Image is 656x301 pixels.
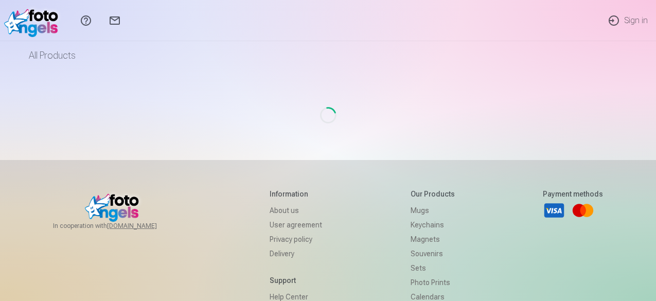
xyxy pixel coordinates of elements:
[411,246,455,261] a: Souvenirs
[270,189,322,199] h5: Information
[270,203,322,218] a: About us
[270,275,322,286] h5: Support
[543,189,603,199] h5: Payment methods
[270,218,322,232] a: User agreement
[411,189,455,199] h5: Our products
[411,275,455,290] a: Photo prints
[543,199,565,222] a: Visa
[411,261,455,275] a: Sets
[270,246,322,261] a: Delivery
[4,4,63,37] img: /v1
[411,218,455,232] a: Keychains
[107,222,182,230] a: [DOMAIN_NAME]
[53,222,182,230] span: In cooperation with
[411,203,455,218] a: Mugs
[411,232,455,246] a: Magnets
[572,199,594,222] a: Mastercard
[270,232,322,246] a: Privacy policy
